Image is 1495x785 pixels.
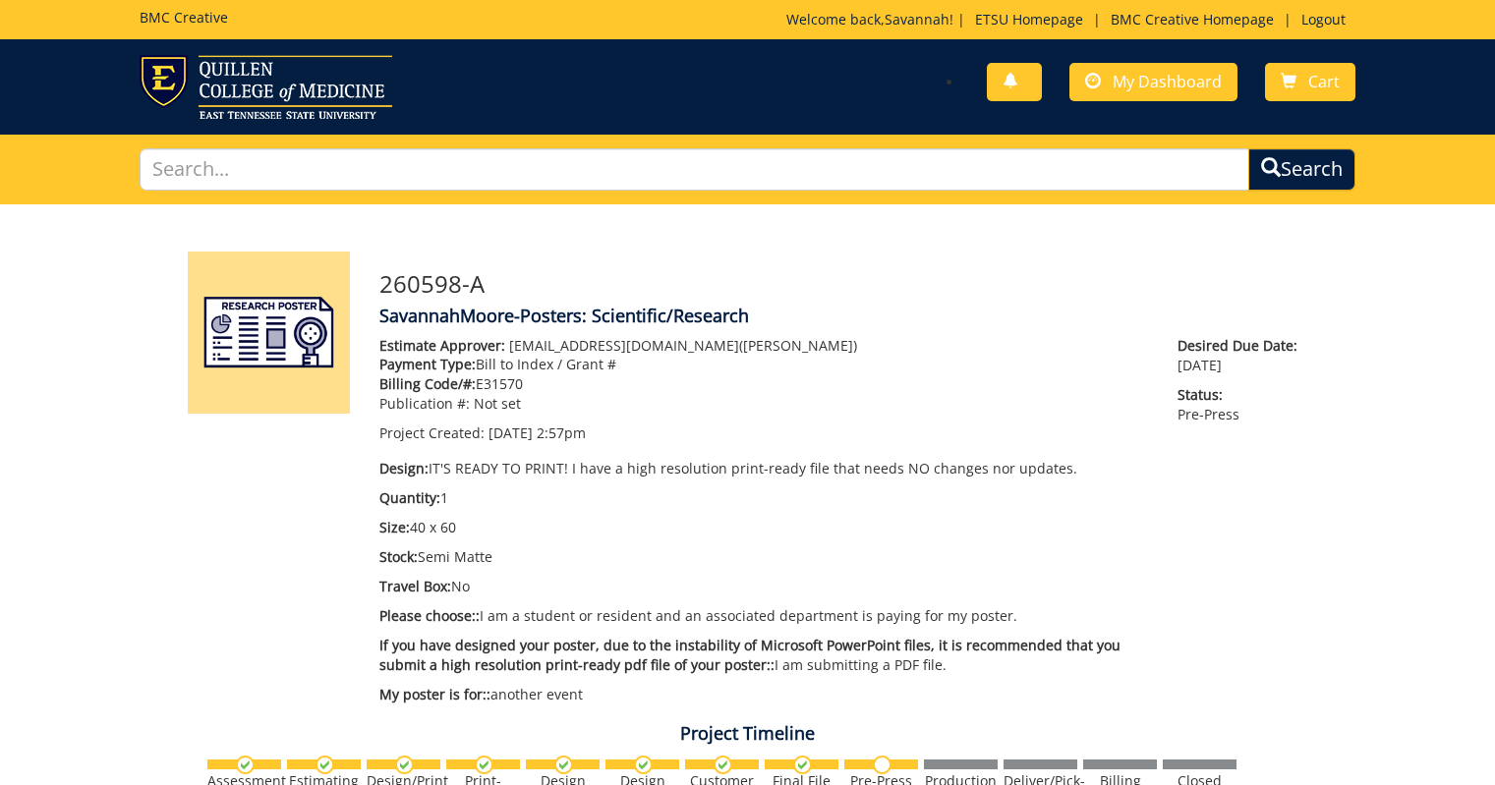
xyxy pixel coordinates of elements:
img: ETSU logo [140,55,392,119]
p: I am submitting a PDF file. [379,636,1149,675]
p: Semi Matte [379,547,1149,567]
a: My Dashboard [1069,63,1237,101]
img: checkmark [793,756,812,774]
span: Cart [1308,71,1340,92]
p: Pre-Press [1178,385,1307,424]
span: My poster is for:: [379,685,490,703]
h5: BMC Creative [140,10,228,25]
span: Size: [379,518,410,536]
p: E31570 [379,374,1149,394]
a: Savannah [885,10,949,28]
img: checkmark [475,756,493,774]
img: checkmark [316,756,334,774]
img: checkmark [634,756,653,774]
span: Estimate Approver: [379,336,505,355]
p: 40 x 60 [379,518,1149,537]
span: My Dashboard [1113,71,1222,92]
span: Quantity: [379,488,440,507]
p: Bill to Index / Grant # [379,355,1149,374]
input: Search... [140,148,1250,191]
h4: Project Timeline [173,724,1323,744]
img: checkmark [236,756,255,774]
span: Desired Due Date: [1178,336,1307,356]
span: [DATE] 2:57pm [489,423,586,442]
img: checkmark [395,756,414,774]
h4: SavannahMoore-Posters: Scientific/Research [379,307,1308,326]
img: checkmark [714,756,732,774]
p: No [379,577,1149,596]
span: Payment Type: [379,355,476,373]
p: 1 [379,488,1149,508]
p: another event [379,685,1149,704]
span: Billing Code/#: [379,374,476,393]
button: Search [1248,148,1355,191]
p: [DATE] [1178,336,1307,375]
p: Welcome back, ! | | | [786,10,1355,29]
img: checkmark [554,756,573,774]
span: Stock: [379,547,418,566]
span: Please choose:: [379,606,480,625]
span: Design: [379,459,429,477]
p: IT'S READY TO PRINT! I have a high resolution print-ready file that needs NO changes nor updates. [379,459,1149,478]
a: Cart [1265,63,1355,101]
p: [EMAIL_ADDRESS][DOMAIN_NAME] ([PERSON_NAME]) [379,336,1149,356]
span: Travel Box: [379,577,451,595]
h3: 260598-A [379,271,1308,297]
span: Status: [1178,385,1307,405]
a: ETSU Homepage [965,10,1093,28]
span: Publication #: [379,394,470,413]
span: If you have designed your poster, due to the instability of Microsoft PowerPoint files, it is rec... [379,636,1121,674]
p: I am a student or resident and an associated department is paying for my poster. [379,606,1149,626]
span: Not set [474,394,521,413]
a: Logout [1292,10,1355,28]
img: no [873,756,891,774]
a: BMC Creative Homepage [1101,10,1284,28]
span: Project Created: [379,423,485,442]
img: Product featured image [188,252,350,414]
